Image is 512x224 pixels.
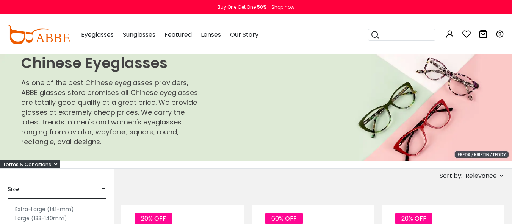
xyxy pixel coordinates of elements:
[21,78,202,147] p: As one of the best Chinese eyeglasses providers, ABBE glasses store promises all Chinese eyeglass...
[15,205,74,214] label: Extra-Large (141+mm)
[123,30,155,39] span: Sunglasses
[21,54,202,72] h1: Chinese Eyeglasses
[465,169,497,183] span: Relevance
[271,4,294,11] div: Shop now
[81,30,114,39] span: Eyeglasses
[230,30,258,39] span: Our Story
[268,4,294,10] a: Shop now
[8,180,19,198] span: Size
[101,180,106,198] span: -
[440,171,462,180] span: Sort by:
[201,30,221,39] span: Lenses
[164,30,192,39] span: Featured
[218,4,266,11] div: Buy One Get One 50%
[15,214,67,223] label: Large (133-140mm)
[8,25,70,44] img: abbeglasses.com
